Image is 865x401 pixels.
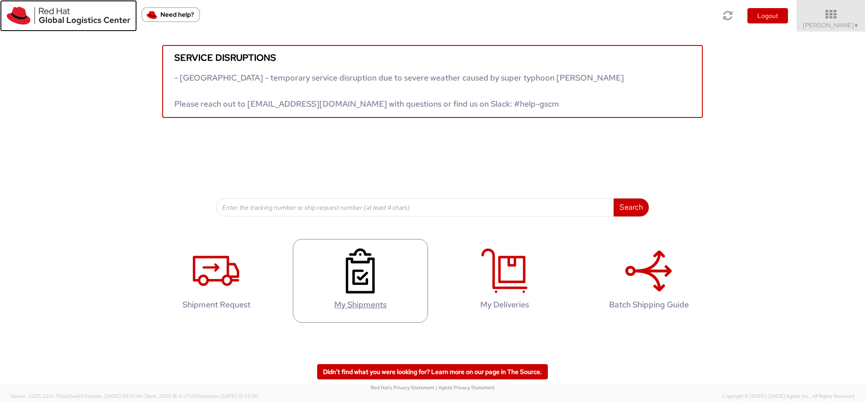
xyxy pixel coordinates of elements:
[293,239,428,323] a: My Shipments
[581,239,716,323] a: Batch Shipping Guide
[747,8,788,23] button: Logout
[203,393,258,399] span: master, [DATE] 10:25:00
[141,7,200,22] button: Need help?
[614,198,649,216] button: Search
[803,21,859,29] span: [PERSON_NAME]
[149,239,284,323] a: Shipment Request
[302,300,419,309] h4: My Shipments
[436,384,495,391] a: | Agistix Privacy Statement
[446,300,563,309] h4: My Deliveries
[317,364,548,379] a: Didn't find what you were looking for? Learn more on our page in The Source.
[7,7,130,25] img: rh-logistics-00dfa346123c4ec078e1.svg
[174,53,691,63] h5: Service disruptions
[437,239,572,323] a: My Deliveries
[11,393,142,399] span: Server: 2025.20.0-710e05ee653
[158,300,274,309] h4: Shipment Request
[162,45,703,118] a: Service disruptions - [GEOGRAPHIC_DATA] - temporary service disruption due to severe weather caus...
[143,393,258,399] span: Client: 2025.18.0-37e85b1
[87,393,142,399] span: master, [DATE] 09:51:04
[174,72,624,109] span: - [GEOGRAPHIC_DATA] - temporary service disruption due to severe weather caused by super typhoon ...
[854,22,859,29] span: ▼
[591,300,707,309] h4: Batch Shipping Guide
[722,393,854,400] span: Copyright © [DATE]-[DATE] Agistix Inc., All Rights Reserved
[371,384,434,391] a: Red Hat's Privacy Statement
[216,198,614,216] input: Enter the tracking number or ship request number (at least 4 chars)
